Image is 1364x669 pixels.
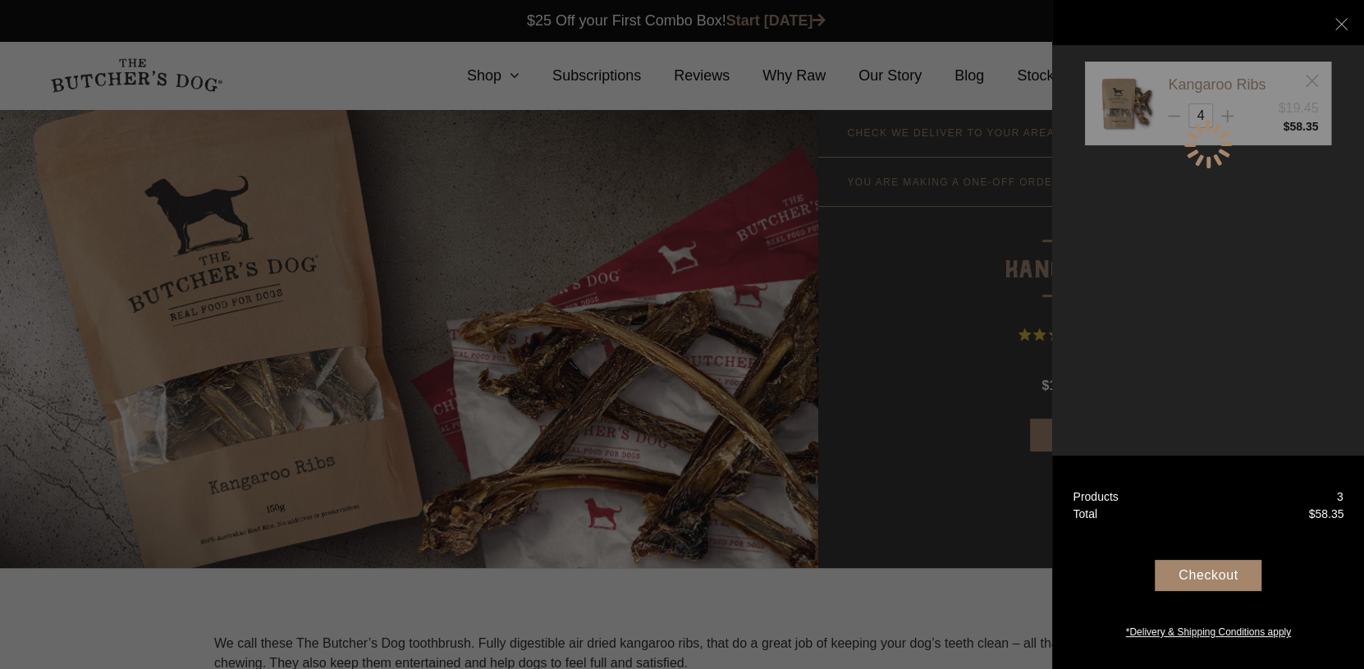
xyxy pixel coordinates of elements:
div: Products [1073,488,1118,506]
div: Checkout [1155,560,1261,591]
a: Products 3 Total $58.35 Checkout [1052,456,1364,669]
a: *Delivery & Shipping Conditions apply [1052,621,1364,639]
div: 3 [1337,488,1343,506]
div: Total [1073,506,1097,523]
span: $ [1308,507,1315,520]
bdi: 58.35 [1308,507,1343,520]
